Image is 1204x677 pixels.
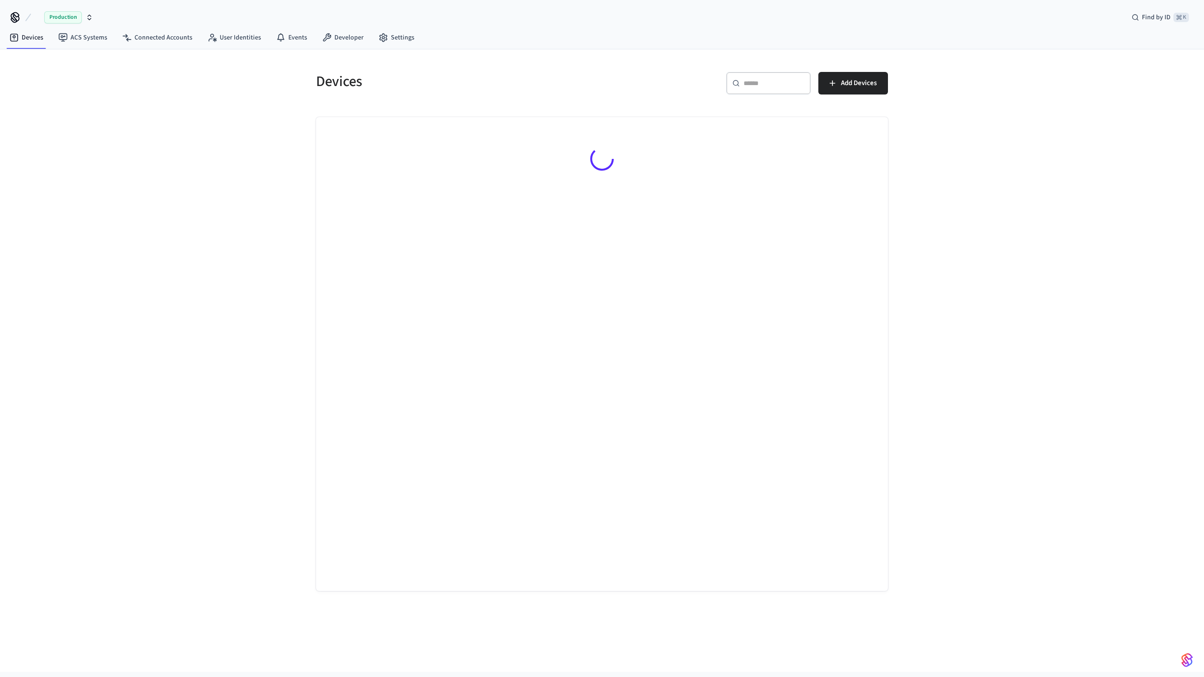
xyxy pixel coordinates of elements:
[44,11,82,24] span: Production
[1173,13,1189,22] span: ⌘ K
[316,72,596,91] h5: Devices
[371,29,422,46] a: Settings
[1181,653,1193,668] img: SeamLogoGradient.69752ec5.svg
[818,72,888,94] button: Add Devices
[51,29,115,46] a: ACS Systems
[841,77,877,89] span: Add Devices
[2,29,51,46] a: Devices
[1142,13,1171,22] span: Find by ID
[1124,9,1196,26] div: Find by ID⌘ K
[115,29,200,46] a: Connected Accounts
[269,29,315,46] a: Events
[315,29,371,46] a: Developer
[200,29,269,46] a: User Identities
